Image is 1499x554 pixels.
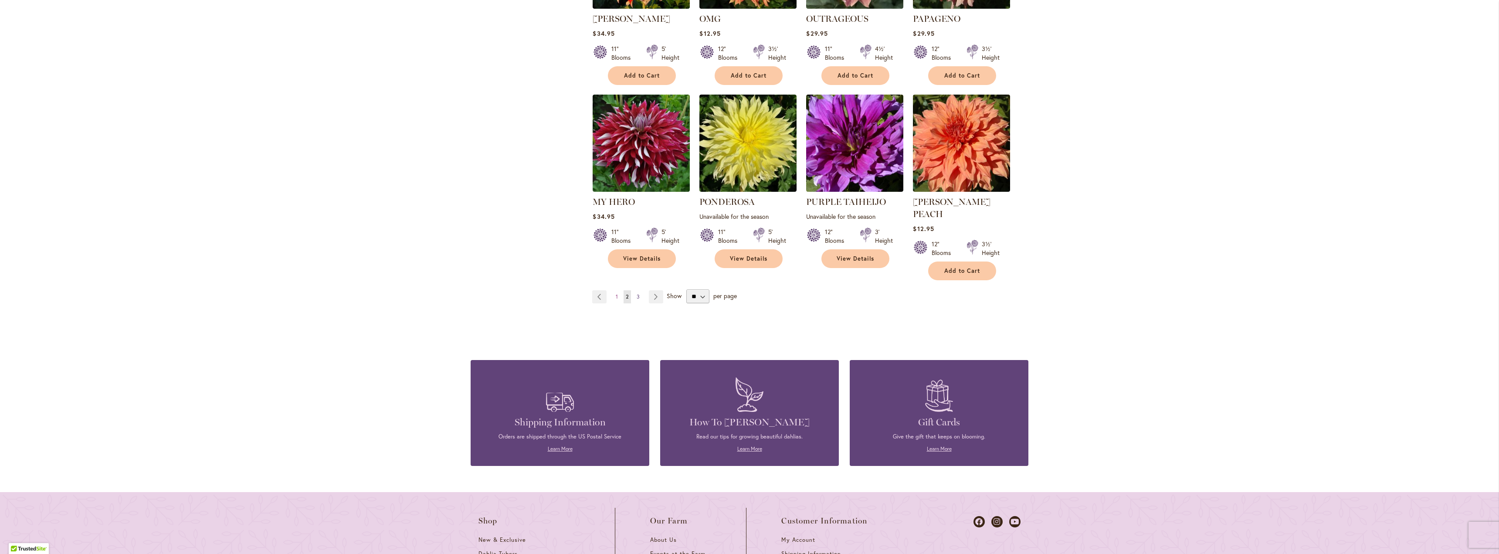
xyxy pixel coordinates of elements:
[806,212,903,221] p: Unavailable for the season
[624,72,660,79] span: Add to Cart
[715,249,783,268] a: View Details
[875,44,893,62] div: 4½' Height
[1009,516,1021,527] a: Dahlias on Youtube
[982,44,1000,62] div: 3½' Height
[821,66,889,85] button: Add to Cart
[673,416,826,428] h4: How To [PERSON_NAME]
[825,44,849,62] div: 11" Blooms
[699,2,797,10] a: Omg
[650,536,677,544] span: About Us
[608,66,676,85] button: Add to Cart
[806,29,828,37] span: $29.95
[593,95,690,192] img: My Hero
[863,416,1015,428] h4: Gift Cards
[593,212,614,221] span: $34.95
[637,293,640,300] span: 3
[611,44,636,62] div: 11" Blooms
[650,517,688,525] span: Our Farm
[927,445,952,452] a: Learn More
[699,197,755,207] a: PONDEROSA
[806,95,903,192] img: PURPLE TAIHEIJO
[7,523,31,547] iframe: Launch Accessibility Center
[863,433,1015,441] p: Give the gift that keeps on blooming.
[611,228,636,245] div: 11" Blooms
[484,433,636,441] p: Orders are shipped through the US Postal Service
[991,516,1003,527] a: Dahlias on Instagram
[593,185,690,194] a: My Hero
[928,262,996,280] button: Add to Cart
[608,249,676,268] a: View Details
[713,292,737,300] span: per page
[821,249,889,268] a: View Details
[913,185,1010,194] a: Sherwood's Peach
[781,517,868,525] span: Customer Information
[944,72,980,79] span: Add to Cart
[699,212,797,221] p: Unavailable for the season
[699,95,797,192] img: Ponderosa
[478,517,498,525] span: Shop
[634,290,642,303] a: 3
[768,228,786,245] div: 5' Height
[593,197,635,207] a: MY HERO
[838,72,873,79] span: Add to Cart
[616,293,618,300] span: 1
[699,14,721,24] a: OMG
[973,516,985,527] a: Dahlias on Facebook
[875,228,893,245] div: 3' Height
[806,14,868,24] a: OUTRAGEOUS
[661,228,679,245] div: 5' Height
[718,228,743,245] div: 11" Blooms
[478,536,526,544] span: New & Exclusive
[737,445,762,452] a: Learn More
[626,293,629,300] span: 2
[913,95,1010,192] img: Sherwood's Peach
[825,228,849,245] div: 12" Blooms
[982,240,1000,257] div: 3½' Height
[593,2,690,10] a: Nick Sr
[913,224,934,233] span: $12.95
[614,290,620,303] a: 1
[928,66,996,85] button: Add to Cart
[699,29,720,37] span: $12.95
[661,44,679,62] div: 5' Height
[623,255,661,262] span: View Details
[715,66,783,85] button: Add to Cart
[667,292,682,300] span: Show
[932,44,956,62] div: 12" Blooms
[673,433,826,441] p: Read our tips for growing beautiful dahlias.
[913,14,960,24] a: PAPAGENO
[806,197,886,207] a: PURPLE TAIHEIJO
[730,255,767,262] span: View Details
[806,2,903,10] a: OUTRAGEOUS
[718,44,743,62] div: 12" Blooms
[593,14,670,24] a: [PERSON_NAME]
[731,72,766,79] span: Add to Cart
[837,255,874,262] span: View Details
[944,267,980,275] span: Add to Cart
[932,240,956,257] div: 12" Blooms
[913,2,1010,10] a: Papageno
[593,29,614,37] span: $34.95
[913,197,990,219] a: [PERSON_NAME] PEACH
[781,536,815,544] span: My Account
[484,416,636,428] h4: Shipping Information
[548,445,573,452] a: Learn More
[806,185,903,194] a: PURPLE TAIHEIJO
[699,185,797,194] a: Ponderosa
[913,29,934,37] span: $29.95
[768,44,786,62] div: 3½' Height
